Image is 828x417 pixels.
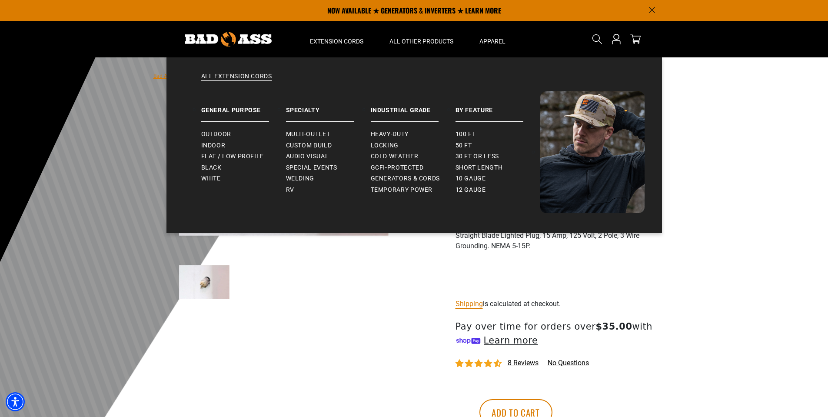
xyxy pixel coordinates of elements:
[286,142,332,150] span: Custom Build
[376,21,466,57] summary: All Other Products
[479,37,505,45] span: Apparel
[371,162,456,173] a: GCFI-Protected
[456,186,486,194] span: 12 gauge
[456,300,483,308] a: Shipping
[201,140,286,151] a: Indoor
[371,151,456,162] a: Cold Weather
[286,184,371,196] a: RV
[286,186,294,194] span: RV
[286,91,371,122] a: Specialty
[466,21,519,57] summary: Apparel
[456,173,540,184] a: 10 gauge
[371,140,456,151] a: Locking
[456,142,472,150] span: 50 ft
[456,91,540,122] a: By Feature
[153,70,377,81] nav: breadcrumbs
[201,153,264,160] span: Flat / Low Profile
[508,359,539,367] span: 8 reviews
[456,151,540,162] a: 30 ft or less
[456,184,540,196] a: 12 gauge
[590,32,604,46] summary: Search
[286,162,371,173] a: Special Events
[286,140,371,151] a: Custom Build
[201,173,286,184] a: White
[456,164,503,172] span: Short Length
[371,153,419,160] span: Cold Weather
[201,175,221,183] span: White
[389,37,453,45] span: All Other Products
[286,164,337,172] span: Special Events
[201,129,286,140] a: Outdoor
[456,162,540,173] a: Short Length
[371,129,456,140] a: Heavy-Duty
[456,231,639,250] span: Straight Blade Lighted Plug, 15 Amp, 125 Volt, 2 Pole, 3 Wire Grounding. NEMA 5-15P.
[286,151,371,162] a: Audio Visual
[286,129,371,140] a: Multi-Outlet
[201,142,226,150] span: Indoor
[456,130,476,138] span: 100 ft
[6,392,25,411] div: Accessibility Menu
[153,73,212,79] a: Bad Ass Extension Cords
[310,37,363,45] span: Extension Cords
[371,130,409,138] span: Heavy-Duty
[456,360,503,368] span: 4.38 stars
[286,175,314,183] span: Welding
[456,175,486,183] span: 10 gauge
[286,130,330,138] span: Multi-Outlet
[371,186,433,194] span: Temporary Power
[371,91,456,122] a: Industrial Grade
[286,173,371,184] a: Welding
[201,130,231,138] span: Outdoor
[201,151,286,162] a: Flat / Low Profile
[609,21,623,57] a: Open this option
[371,173,456,184] a: Generators & Cords
[371,142,399,150] span: Locking
[185,32,272,47] img: Bad Ass Extension Cords
[371,184,456,196] a: Temporary Power
[548,358,589,368] span: No questions
[184,72,645,91] a: All Extension Cords
[456,298,668,310] div: is calculated at checkout.
[371,164,424,172] span: GCFI-Protected
[371,175,440,183] span: Generators & Cords
[456,153,499,160] span: 30 ft or less
[201,164,222,172] span: Black
[286,153,329,160] span: Audio Visual
[297,21,376,57] summary: Extension Cords
[628,34,642,44] a: cart
[201,162,286,173] a: Black
[201,91,286,122] a: General Purpose
[456,140,540,151] a: 50 ft
[540,91,645,213] img: Bad Ass Extension Cords
[456,129,540,140] a: 100 ft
